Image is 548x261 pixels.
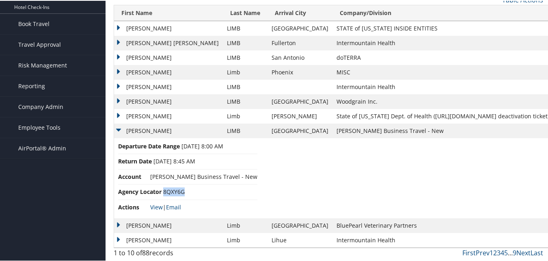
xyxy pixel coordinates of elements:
td: Limb [223,108,268,123]
span: Return Date [118,156,152,165]
span: Reporting [18,75,45,96]
a: Last [531,248,543,257]
span: Actions [118,202,149,211]
td: [GEOGRAPHIC_DATA] [268,123,332,137]
td: [PERSON_NAME] [114,79,223,94]
a: First [462,248,476,257]
span: AirPortal® Admin [18,137,66,158]
span: [PERSON_NAME] Business Travel - New [150,172,257,180]
span: Employee Tools [18,117,60,137]
span: [DATE] 8:00 AM [181,141,223,149]
td: [PERSON_NAME] [114,217,223,232]
td: [GEOGRAPHIC_DATA] [268,217,332,232]
td: [PERSON_NAME] [114,232,223,247]
td: [PERSON_NAME] [114,108,223,123]
span: 88 [142,248,149,257]
td: LIMB [223,50,268,64]
td: Limb [223,217,268,232]
td: [PERSON_NAME] [114,50,223,64]
div: 1 to 10 of records [114,247,212,261]
a: Prev [476,248,490,257]
span: … [508,248,513,257]
th: First Name: activate to sort column ascending [114,4,223,20]
a: 5 [504,248,508,257]
td: [PERSON_NAME] [268,108,332,123]
a: 3 [497,248,501,257]
span: | [150,202,181,210]
th: Arrival City: activate to sort column ascending [268,4,332,20]
td: [GEOGRAPHIC_DATA] [268,20,332,35]
td: [PERSON_NAME] [114,64,223,79]
a: 2 [493,248,497,257]
td: [PERSON_NAME] [114,20,223,35]
td: LIMB [223,79,268,94]
td: [PERSON_NAME] [PERSON_NAME] [114,35,223,50]
td: Limb [223,232,268,247]
td: [GEOGRAPHIC_DATA] [268,94,332,108]
td: LIMB [223,35,268,50]
td: Lihue [268,232,332,247]
span: Travel Approval [18,34,61,54]
a: View [150,202,163,210]
span: 8QXY6G [163,187,185,195]
span: Risk Management [18,54,67,75]
span: Agency Locator [118,187,162,196]
a: Email [166,202,181,210]
td: San Antonio [268,50,332,64]
td: LIMB [223,94,268,108]
th: Last Name: activate to sort column ascending [223,4,268,20]
td: LIMB [223,20,268,35]
td: [PERSON_NAME] [114,94,223,108]
a: Next [516,248,531,257]
td: Fullerton [268,35,332,50]
span: Account [118,172,149,181]
span: [DATE] 8:45 AM [153,157,195,164]
a: 9 [513,248,516,257]
span: Company Admin [18,96,63,116]
td: [PERSON_NAME] [114,123,223,137]
td: Limb [223,64,268,79]
a: 4 [501,248,504,257]
td: LIMB [223,123,268,137]
a: 1 [490,248,493,257]
td: Phoenix [268,64,332,79]
span: Book Travel [18,13,50,33]
span: Departure Date Range [118,141,180,150]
